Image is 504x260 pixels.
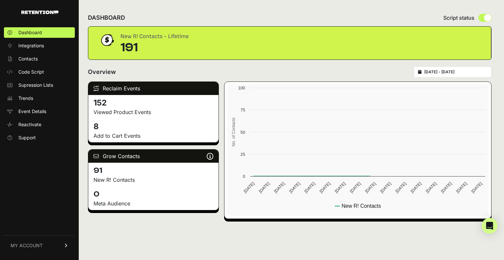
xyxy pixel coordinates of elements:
[4,54,75,64] a: Contacts
[319,181,331,194] text: [DATE]
[304,181,316,194] text: [DATE]
[288,181,301,194] text: [DATE]
[241,152,245,157] text: 25
[94,98,213,108] h4: 152
[120,32,189,41] div: New R! Contacts - Lifetime
[18,121,41,128] span: Reactivate
[94,200,213,207] div: Meta Audience
[4,27,75,38] a: Dashboard
[94,108,213,116] p: Viewed Product Events
[94,132,213,140] p: Add to Cart Events
[18,134,36,141] span: Support
[94,189,213,200] h4: 0
[4,235,75,255] a: MY ACCOUNT
[273,181,286,194] text: [DATE]
[4,80,75,90] a: Supression Lists
[18,69,44,75] span: Code Script
[440,181,453,194] text: [DATE]
[88,13,125,22] h2: DASHBOARD
[4,40,75,51] a: Integrations
[18,108,46,115] span: Event Details
[88,150,219,163] div: Grow Contacts
[342,203,381,209] text: New R! Contacts
[88,82,219,95] div: Reclaim Events
[18,29,42,36] span: Dashboard
[18,56,38,62] span: Contacts
[4,93,75,104] a: Trends
[10,242,43,249] span: MY ACCOUNT
[231,117,236,146] text: No. of Contacts
[364,181,377,194] text: [DATE]
[334,181,346,194] text: [DATE]
[425,181,438,194] text: [DATE]
[88,67,116,77] h2: Overview
[243,181,256,194] text: [DATE]
[4,106,75,117] a: Event Details
[443,14,474,22] span: Script status
[99,32,115,48] img: dollar-coin-05c43ed7efb7bc0c12610022525b4bbbb207c7efeef5aecc26f025e68dcafac9.png
[379,181,392,194] text: [DATE]
[18,42,44,49] span: Integrations
[455,181,468,194] text: [DATE]
[4,67,75,77] a: Code Script
[120,41,189,54] div: 191
[349,181,362,194] text: [DATE]
[482,218,497,234] div: Open Intercom Messenger
[18,95,33,102] span: Trends
[4,132,75,143] a: Support
[94,165,213,176] h4: 91
[410,181,423,194] text: [DATE]
[94,176,213,184] p: New R! Contacts
[241,107,245,112] text: 75
[21,11,58,14] img: Retention.com
[18,82,53,88] span: Supression Lists
[471,181,483,194] text: [DATE]
[241,130,245,135] text: 50
[238,85,245,90] text: 100
[258,181,271,194] text: [DATE]
[4,119,75,130] a: Reactivate
[243,174,245,179] text: 0
[394,181,407,194] text: [DATE]
[94,121,213,132] h4: 8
